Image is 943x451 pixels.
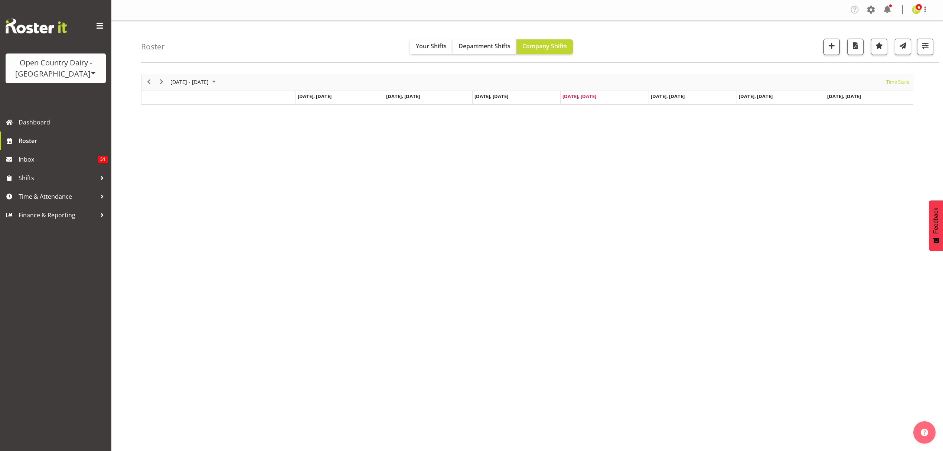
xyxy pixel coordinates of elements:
[453,39,516,54] button: Department Shifts
[298,93,332,100] span: [DATE], [DATE]
[169,77,219,87] button: October 2025
[19,191,97,202] span: Time & Attendance
[386,93,420,100] span: [DATE], [DATE]
[19,172,97,184] span: Shifts
[474,93,508,100] span: [DATE], [DATE]
[155,74,168,90] div: next period
[827,93,861,100] span: [DATE], [DATE]
[895,39,911,55] button: Send a list of all shifts for the selected filtered period to all rostered employees.
[13,57,98,80] div: Open Country Dairy - [GEOGRAPHIC_DATA]
[144,77,154,87] button: Previous
[168,74,220,90] div: Sep 29 - Oct 05, 2025
[885,77,910,87] span: Time Scale
[823,39,840,55] button: Add a new shift
[157,77,167,87] button: Next
[141,42,165,51] h4: Roster
[141,74,913,105] div: Timeline Week of October 2, 2025
[516,39,573,54] button: Company Shifts
[98,156,108,163] span: 51
[19,154,98,165] span: Inbox
[6,19,67,33] img: Rosterit website logo
[739,93,773,100] span: [DATE], [DATE]
[871,39,887,55] button: Highlight an important date within the roster.
[416,42,447,50] span: Your Shifts
[19,210,97,221] span: Finance & Reporting
[170,77,209,87] span: [DATE] - [DATE]
[885,77,911,87] button: Time Scale
[651,93,685,100] span: [DATE], [DATE]
[847,39,864,55] button: Download a PDF of the roster according to the set date range.
[143,74,155,90] div: previous period
[929,200,943,251] button: Feedback - Show survey
[933,208,939,234] span: Feedback
[522,42,567,50] span: Company Shifts
[921,429,928,436] img: help-xxl-2.png
[917,39,933,55] button: Filter Shifts
[410,39,453,54] button: Your Shifts
[19,135,108,146] span: Roster
[912,5,921,14] img: jessica-greenwood7429.jpg
[562,93,596,100] span: [DATE], [DATE]
[459,42,510,50] span: Department Shifts
[19,117,108,128] span: Dashboard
